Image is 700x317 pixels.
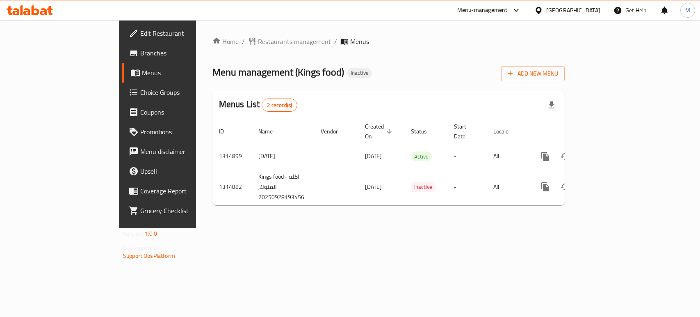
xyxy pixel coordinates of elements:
span: 2 record(s) [262,101,297,109]
td: All [487,144,529,169]
a: Coupons [122,102,236,122]
td: Kings food - اكلة الملوك, 20250928193456 [252,169,314,205]
span: Add New Menu [508,69,558,79]
span: Start Date [454,122,477,141]
table: enhanced table [212,119,621,205]
span: Menu management ( Kings food ) [212,63,344,81]
div: Inactive [347,68,372,78]
button: more [536,177,555,197]
span: Promotions [140,127,229,137]
span: M [685,6,690,15]
a: Restaurants management [248,37,331,46]
a: Edit Restaurant [122,23,236,43]
span: Version: [123,228,143,239]
span: Vendor [321,126,349,136]
a: Branches [122,43,236,63]
a: Grocery Checklist [122,201,236,221]
span: ID [219,126,235,136]
button: Change Status [555,177,575,197]
span: Coverage Report [140,186,229,196]
span: Status [411,126,438,136]
span: Upsell [140,166,229,176]
span: 1.0.0 [144,228,157,239]
a: Promotions [122,122,236,142]
span: [DATE] [365,181,382,192]
span: Active [411,152,432,161]
span: Menu disclaimer [140,147,229,156]
th: Actions [529,119,621,144]
td: [DATE] [252,144,314,169]
div: Total records count [262,99,297,112]
span: Choice Groups [140,87,229,97]
div: Export file [542,95,561,115]
div: Menu-management [457,5,508,15]
div: Active [411,152,432,161]
a: Menus [122,63,236,83]
span: Menus [350,37,369,46]
span: Locale [493,126,519,136]
span: Coupons [140,107,229,117]
td: All [487,169,529,205]
a: Menu disclaimer [122,142,236,161]
span: Get support on: [123,242,161,253]
button: Change Status [555,147,575,166]
li: / [334,37,337,46]
td: - [447,144,487,169]
a: Support.OpsPlatform [123,250,175,261]
a: Upsell [122,161,236,181]
td: - [447,169,487,205]
span: Menus [142,68,229,78]
span: Edit Restaurant [140,28,229,38]
span: Grocery Checklist [140,206,229,216]
span: Restaurants management [258,37,331,46]
a: Choice Groups [122,83,236,102]
span: Inactive [411,182,436,192]
div: Inactive [411,182,436,192]
span: [DATE] [365,151,382,161]
button: Add New Menu [501,66,565,81]
button: more [536,147,555,166]
h2: Menus List [219,98,297,112]
span: Branches [140,48,229,58]
div: [GEOGRAPHIC_DATA] [546,6,600,15]
li: / [242,37,245,46]
span: Created On [365,122,394,141]
nav: breadcrumb [212,37,565,46]
span: Inactive [347,69,372,76]
span: Name [258,126,283,136]
a: Coverage Report [122,181,236,201]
